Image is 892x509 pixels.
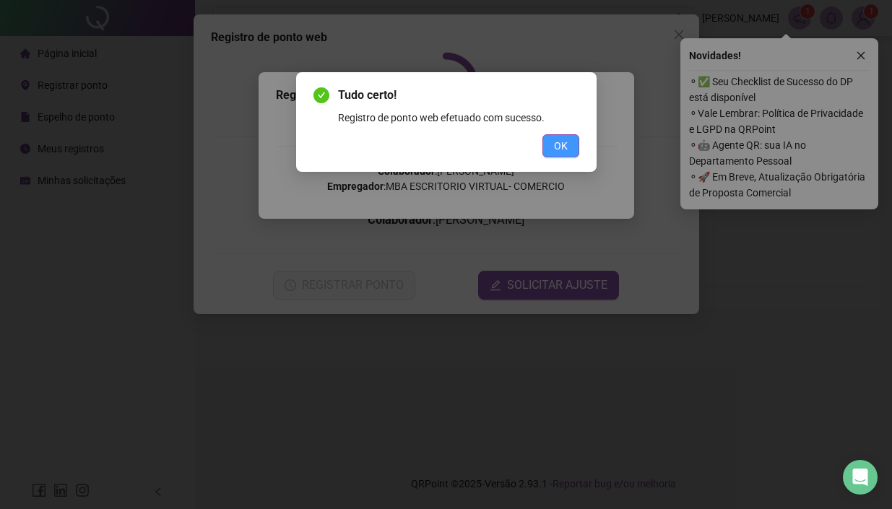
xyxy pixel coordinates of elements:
div: Open Intercom Messenger [843,460,878,495]
div: Registro de ponto web efetuado com sucesso. [338,110,579,126]
span: OK [554,138,568,154]
span: Tudo certo! [338,87,579,104]
span: check-circle [313,87,329,103]
button: OK [542,134,579,157]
